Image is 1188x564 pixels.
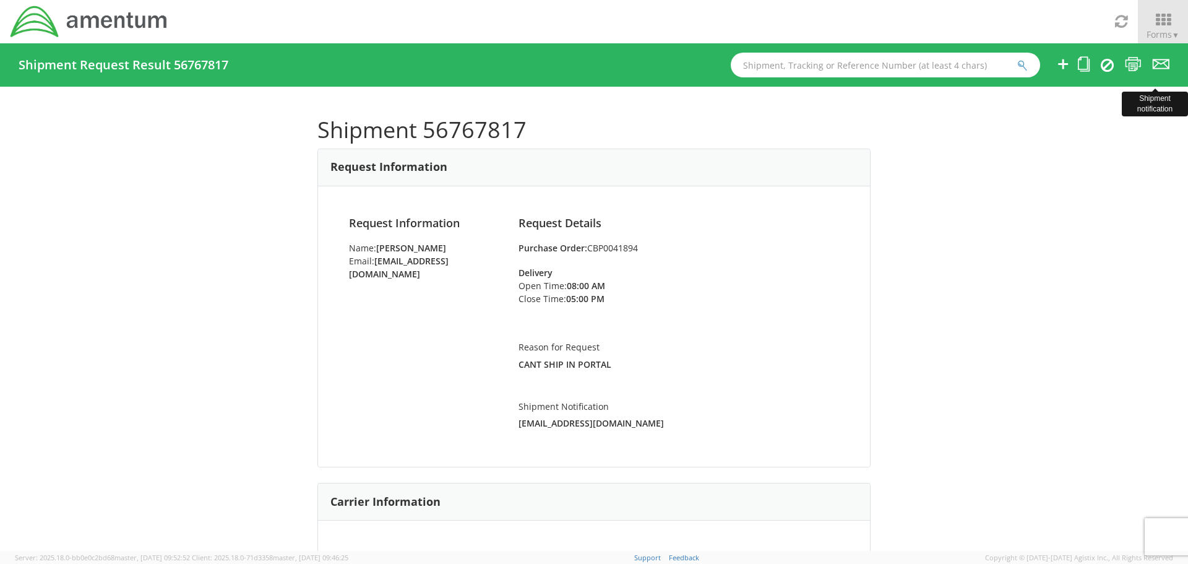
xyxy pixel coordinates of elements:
h4: Request Information [349,217,500,230]
h5: Reason for Request [519,342,839,352]
span: Copyright © [DATE]-[DATE] Agistix Inc., All Rights Reserved [985,553,1173,563]
h4: Shipment Request Result 56767817 [19,58,228,72]
li: Name: [349,241,500,254]
li: CBP0041894 [519,241,839,254]
span: Client: 2025.18.0-71d3358 [192,553,348,562]
strong: 05:00 PM [566,293,605,305]
h5: Shipment Notification [519,402,839,411]
li: Close Time: [519,292,643,305]
h3: Carrier Information [330,496,441,508]
h3: Request Information [330,161,447,173]
strong: CANT SHIP IN PORTAL [519,358,611,370]
strong: Purchase Order: [519,242,587,254]
span: master, [DATE] 09:52:52 [114,553,190,562]
span: ▼ [1172,30,1179,40]
h1: Shipment 56767817 [317,118,871,142]
li: Open Time: [519,279,643,292]
strong: 08:00 AM [567,280,605,292]
img: dyn-intl-logo-049831509241104b2a82.png [9,4,169,39]
span: Server: 2025.18.0-bb0e0c2bd68 [15,553,190,562]
h4: Request Details [519,217,839,230]
input: Shipment, Tracking or Reference Number (at least 4 chars) [731,53,1040,77]
li: Email: [349,254,500,280]
a: Feedback [669,553,699,562]
strong: [PERSON_NAME] [376,242,446,254]
strong: [EMAIL_ADDRESS][DOMAIN_NAME] [349,255,449,280]
span: Forms [1147,28,1179,40]
a: Support [634,553,661,562]
span: master, [DATE] 09:46:25 [273,553,348,562]
strong: [EMAIL_ADDRESS][DOMAIN_NAME] [519,417,664,429]
strong: Delivery [519,267,553,279]
div: Shipment notification [1122,92,1188,116]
